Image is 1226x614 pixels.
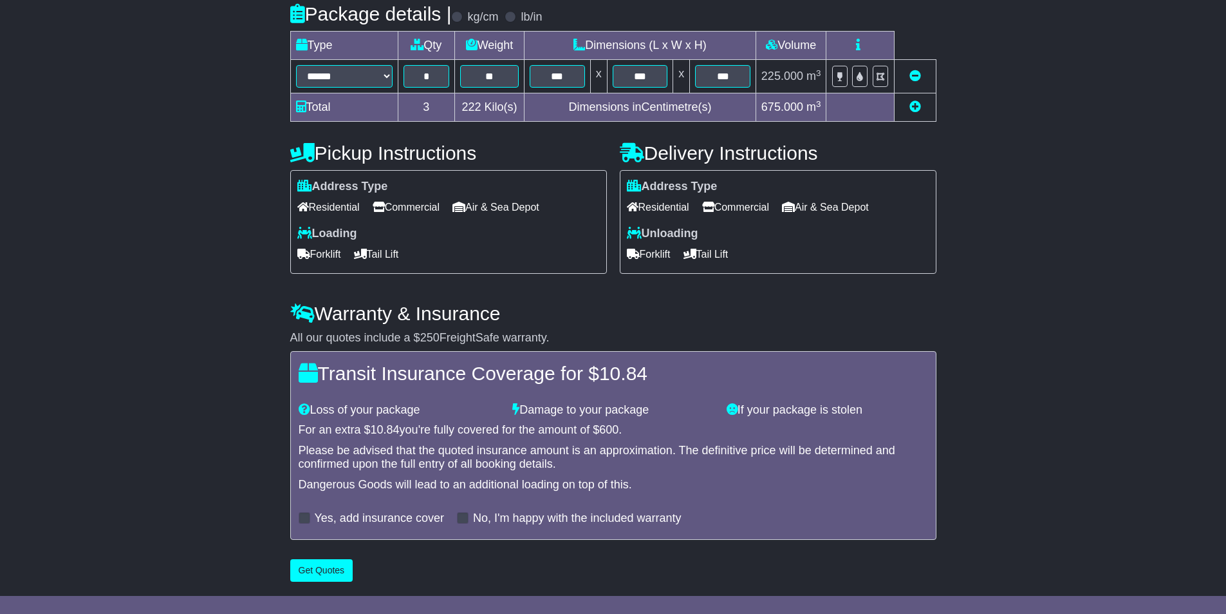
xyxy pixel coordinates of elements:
span: 10.84 [599,363,647,384]
span: Residential [627,197,689,217]
div: Dangerous Goods will lead to an additional loading on top of this. [299,478,928,492]
label: Yes, add insurance cover [315,512,444,526]
td: Qty [398,32,454,60]
label: Address Type [627,180,718,194]
span: Tail Lift [354,244,399,264]
span: 10.84 [371,423,400,436]
h4: Delivery Instructions [620,142,936,164]
span: Forklift [627,244,671,264]
span: Air & Sea Depot [782,197,869,217]
h4: Pickup Instructions [290,142,607,164]
span: 222 [461,101,481,113]
label: Unloading [627,227,698,241]
div: Loss of your package [292,403,506,417]
label: lb/in [521,10,542,24]
span: 225.000 [761,70,803,82]
label: Address Type [297,180,388,194]
a: Add new item [909,101,921,113]
td: Total [290,93,398,122]
span: m [806,101,821,113]
h4: Transit Insurance Coverage for $ [299,363,928,384]
td: Volume [756,32,826,60]
div: All our quotes include a $ FreightSafe warranty. [290,331,936,345]
span: Forklift [297,244,341,264]
td: x [590,60,607,93]
td: Type [290,32,398,60]
td: Weight [454,32,524,60]
td: Dimensions (L x W x H) [525,32,756,60]
span: Residential [297,197,360,217]
span: Air & Sea Depot [452,197,539,217]
button: Get Quotes [290,559,353,582]
sup: 3 [816,68,821,78]
span: 250 [420,331,440,344]
label: Loading [297,227,357,241]
span: m [806,70,821,82]
sup: 3 [816,99,821,109]
div: Please be advised that the quoted insurance amount is an approximation. The definitive price will... [299,444,928,472]
span: 675.000 [761,101,803,113]
span: Commercial [373,197,440,217]
label: No, I'm happy with the included warranty [473,512,682,526]
td: Dimensions in Centimetre(s) [525,93,756,122]
label: kg/cm [467,10,498,24]
div: Damage to your package [506,403,720,417]
div: If your package is stolen [720,403,934,417]
td: Kilo(s) [454,93,524,122]
div: For an extra $ you're fully covered for the amount of $ . [299,423,928,437]
span: Commercial [702,197,769,217]
span: Tail Lift [683,244,729,264]
h4: Package details | [290,3,452,24]
h4: Warranty & Insurance [290,303,936,324]
span: 600 [599,423,618,436]
td: x [673,60,690,93]
a: Remove this item [909,70,921,82]
td: 3 [398,93,454,122]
